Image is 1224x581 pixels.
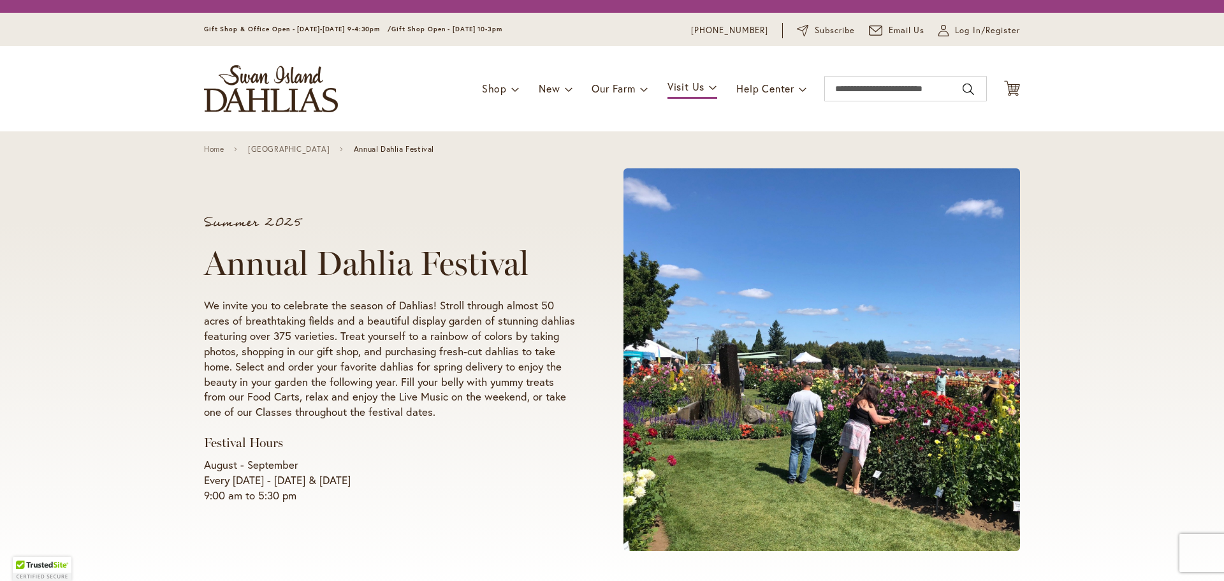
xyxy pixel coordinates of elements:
[204,298,575,420] p: We invite you to celebrate the season of Dahlias! Stroll through almost 50 acres of breathtaking ...
[204,244,575,283] h1: Annual Dahlia Festival
[815,24,855,37] span: Subscribe
[736,82,794,95] span: Help Center
[955,24,1020,37] span: Log In/Register
[889,24,925,37] span: Email Us
[204,435,575,451] h3: Festival Hours
[539,82,560,95] span: New
[482,82,507,95] span: Shop
[963,79,974,99] button: Search
[204,457,575,503] p: August - September Every [DATE] - [DATE] & [DATE] 9:00 am to 5:30 pm
[691,24,768,37] a: [PHONE_NUMBER]
[797,24,855,37] a: Subscribe
[592,82,635,95] span: Our Farm
[391,25,502,33] span: Gift Shop Open - [DATE] 10-3pm
[938,24,1020,37] a: Log In/Register
[204,65,338,112] a: store logo
[248,145,330,154] a: [GEOGRAPHIC_DATA]
[204,145,224,154] a: Home
[204,216,575,229] p: Summer 2025
[354,145,434,154] span: Annual Dahlia Festival
[204,25,391,33] span: Gift Shop & Office Open - [DATE]-[DATE] 9-4:30pm /
[13,557,71,581] div: TrustedSite Certified
[869,24,925,37] a: Email Us
[667,80,704,93] span: Visit Us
